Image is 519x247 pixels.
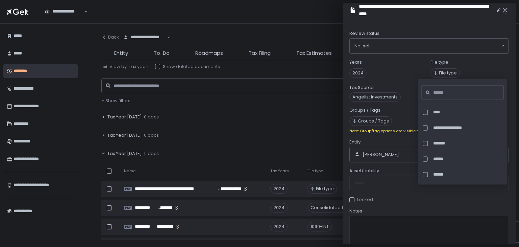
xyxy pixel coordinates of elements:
[350,147,509,162] div: Search for option
[107,151,142,157] span: Tax Year [DATE]
[354,43,370,49] span: Not set
[316,186,334,192] span: File type
[270,184,288,194] div: 2024
[349,92,401,102] div: Angelist Investments
[349,129,509,134] div: Note: Group/tag options are visible to ALL customers. Don't include sensitive info
[349,68,367,78] span: 2024
[439,70,457,76] span: File type
[107,132,142,138] span: Tax Year [DATE]
[144,114,159,120] span: 0 docs
[349,208,362,214] span: Notes
[124,169,135,174] span: Name
[114,49,128,57] span: Entity
[349,168,379,174] span: Asset/Liability
[270,169,289,174] span: Tax Years
[107,114,142,120] span: Tax Year [DATE]
[270,203,288,212] div: 2024
[144,151,159,157] span: 11 docs
[45,15,84,21] input: Search for option
[101,30,119,44] button: Back
[154,49,170,57] span: To-Do
[41,5,88,19] div: Search for option
[358,118,389,124] span: Groups / Tags
[103,64,150,70] button: View by: Tax years
[307,169,323,174] span: File type
[144,132,159,138] span: 0 docs
[296,49,332,57] span: Tax Estimates
[349,139,361,145] span: Entity
[195,49,223,57] span: Roadmaps
[307,222,332,231] div: 1099-INT
[349,107,380,113] label: Groups / Tags
[350,39,509,53] div: Search for option
[123,40,166,47] input: Search for option
[370,43,500,49] input: Search for option
[349,85,374,91] label: Tax Source
[270,222,288,231] div: 2024
[101,97,130,104] span: + Show filters
[119,30,170,45] div: Search for option
[430,59,448,65] label: File type
[249,49,271,57] span: Tax Filing
[399,151,500,158] input: Search for option
[363,152,399,158] span: [PERSON_NAME]
[307,203,354,212] div: Consolidated 1099
[349,30,379,37] span: Review status
[101,34,119,40] div: Back
[101,98,130,104] button: + Show filters
[349,59,362,65] label: Years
